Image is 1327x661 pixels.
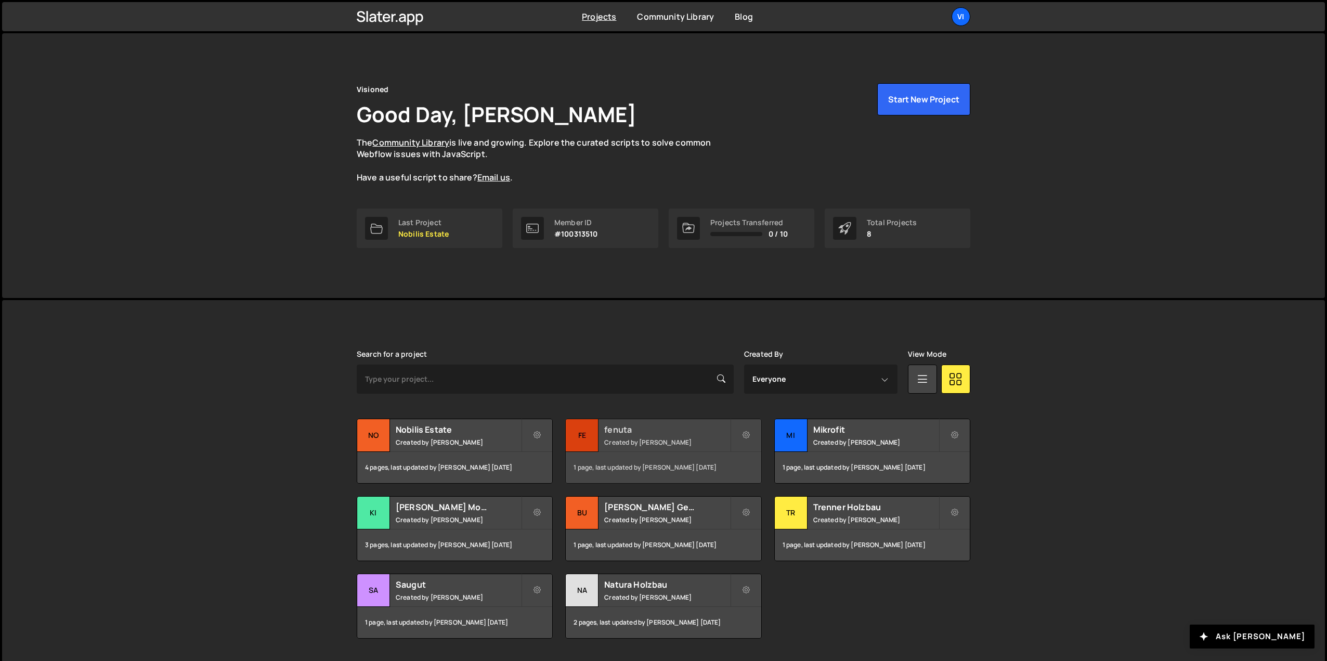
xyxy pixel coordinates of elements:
h2: fenuta [604,424,730,435]
small: Created by [PERSON_NAME] [604,515,730,524]
div: 1 page, last updated by [PERSON_NAME] [DATE] [775,529,970,561]
div: Total Projects [867,218,917,227]
div: Last Project [398,218,449,227]
a: Vi [952,7,970,26]
p: The is live and growing. Explore the curated scripts to solve common Webflow issues with JavaScri... [357,137,731,184]
a: Tr Trenner Holzbau Created by [PERSON_NAME] 1 page, last updated by [PERSON_NAME] [DATE] [774,496,970,561]
a: Sa Saugut Created by [PERSON_NAME] 1 page, last updated by [PERSON_NAME] [DATE] [357,574,553,639]
a: Last Project Nobilis Estate [357,209,502,248]
span: 0 / 10 [769,230,788,238]
div: Projects Transferred [710,218,788,227]
a: Email us [477,172,510,183]
small: Created by [PERSON_NAME] [813,438,939,447]
div: 3 pages, last updated by [PERSON_NAME] [DATE] [357,529,552,561]
small: Created by [PERSON_NAME] [604,438,730,447]
a: No Nobilis Estate Created by [PERSON_NAME] 4 pages, last updated by [PERSON_NAME] [DATE] [357,419,553,484]
small: Created by [PERSON_NAME] [396,515,521,524]
p: Nobilis Estate [398,230,449,238]
div: Visioned [357,83,388,96]
div: 2 pages, last updated by [PERSON_NAME] [DATE] [566,607,761,638]
h1: Good Day, [PERSON_NAME] [357,100,636,128]
div: 1 page, last updated by [PERSON_NAME] [DATE] [775,452,970,483]
small: Created by [PERSON_NAME] [604,593,730,602]
small: Created by [PERSON_NAME] [396,593,521,602]
div: 4 pages, last updated by [PERSON_NAME] [DATE] [357,452,552,483]
div: Bu [566,497,599,529]
a: Mi Mikrofit Created by [PERSON_NAME] 1 page, last updated by [PERSON_NAME] [DATE] [774,419,970,484]
button: Start New Project [877,83,970,115]
div: Member ID [554,218,598,227]
a: fe fenuta Created by [PERSON_NAME] 1 page, last updated by [PERSON_NAME] [DATE] [565,419,761,484]
h2: Saugut [396,579,521,590]
a: Community Library [637,11,714,22]
div: 1 page, last updated by [PERSON_NAME] [DATE] [566,529,761,561]
label: Created By [744,350,784,358]
h2: Natura Holzbau [604,579,730,590]
h2: Trenner Holzbau [813,501,939,513]
a: Ki [PERSON_NAME] Montagen Created by [PERSON_NAME] 3 pages, last updated by [PERSON_NAME] [DATE] [357,496,553,561]
h2: [PERSON_NAME] Montagen [396,501,521,513]
h2: Nobilis Estate [396,424,521,435]
div: Mi [775,419,808,452]
div: Tr [775,497,808,529]
a: Blog [735,11,753,22]
div: No [357,419,390,452]
input: Type your project... [357,365,734,394]
label: Search for a project [357,350,427,358]
small: Created by [PERSON_NAME] [813,515,939,524]
div: 1 page, last updated by [PERSON_NAME] [DATE] [566,452,761,483]
a: Bu [PERSON_NAME] Gebäudetechnik Created by [PERSON_NAME] 1 page, last updated by [PERSON_NAME] [D... [565,496,761,561]
h2: Mikrofit [813,424,939,435]
a: Projects [582,11,616,22]
p: #100313510 [554,230,598,238]
div: 1 page, last updated by [PERSON_NAME] [DATE] [357,607,552,638]
div: Sa [357,574,390,607]
h2: [PERSON_NAME] Gebäudetechnik [604,501,730,513]
small: Created by [PERSON_NAME] [396,438,521,447]
div: Na [566,574,599,607]
button: Ask [PERSON_NAME] [1190,625,1315,649]
a: Community Library [372,137,449,148]
label: View Mode [908,350,946,358]
p: 8 [867,230,917,238]
div: Ki [357,497,390,529]
a: Na Natura Holzbau Created by [PERSON_NAME] 2 pages, last updated by [PERSON_NAME] [DATE] [565,574,761,639]
div: fe [566,419,599,452]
